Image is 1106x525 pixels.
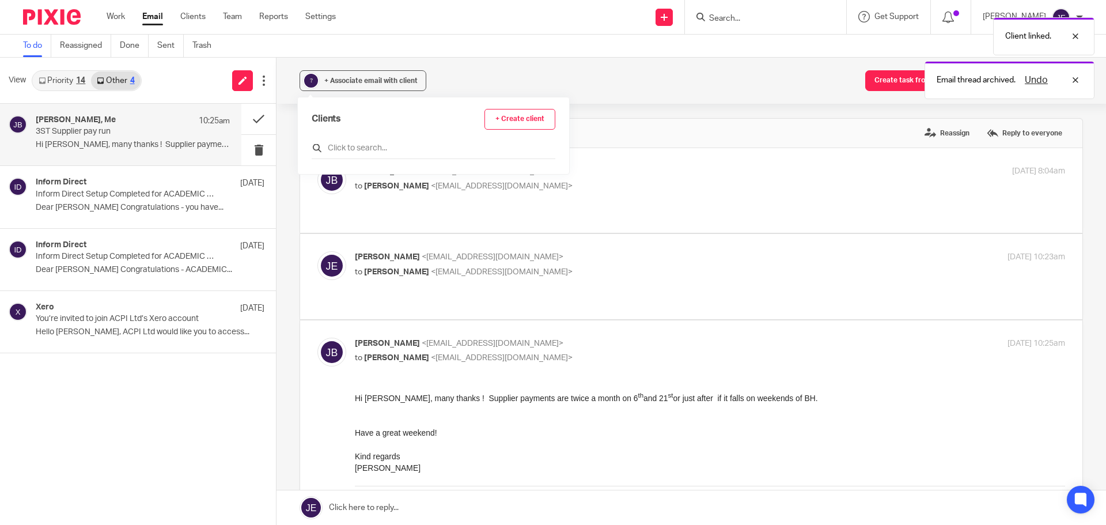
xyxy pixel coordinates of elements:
h4: Inform Direct [36,240,86,250]
img: svg%3E [9,115,27,134]
img: svg%3E [9,177,27,196]
a: [EMAIL_ADDRESS][DOMAIN_NAME] [154,335,293,344]
div: ? [304,74,318,88]
span: to [355,268,362,276]
span: [PERSON_NAME] [355,339,420,348]
p: Dear [PERSON_NAME] Congratulations - you have... [36,203,264,213]
a: Priority14 [33,71,91,90]
a: Sent [157,35,184,57]
span: [PERSON_NAME] [355,253,420,261]
div: 14 [76,77,85,85]
span: External Sender. Please be careful when clicking on links or opening attachments from external se... [36,160,380,168]
a: Clients [180,11,206,22]
span: + Associate email with client [324,77,418,84]
a: To do [23,35,51,57]
span: CAUTION: [2,160,36,168]
p: 10:25am [199,115,230,127]
p: Inform Direct Setup Completed for ACADEMIC CONFERENCES AND PUBLISHING INTERNATIONAL LTD [36,190,219,199]
img: svg%3E [1052,8,1070,27]
span: <[EMAIL_ADDRESS][DOMAIN_NAME]> [422,253,563,261]
label: Reassign [922,124,972,142]
a: Email [142,11,163,22]
label: Reply to everyone [984,124,1065,142]
p: [DATE] [240,177,264,189]
img: svg%3E [317,165,346,194]
a: [EMAIL_ADDRESS][DOMAIN_NAME] [8,443,147,452]
img: svg%3E [317,338,346,367]
p: Dear [PERSON_NAME] Congratulations - ACADEMIC... [36,265,264,275]
img: svg%3E [9,240,27,259]
h4: Inform Direct [36,177,86,187]
p: [DATE] 10:23am [1007,251,1065,263]
p: Client linked. [1005,31,1051,42]
a: Reassigned [60,35,111,57]
p: You’re invited to join ACPI Ltd’s Xero account [36,314,219,324]
a: Settings [305,11,336,22]
span: to [355,182,362,190]
p: Email thread archived. [937,74,1016,86]
a: Done [120,35,149,57]
p: [DATE] 10:25am [1007,338,1065,350]
p: Inform Direct Setup Completed for ACADEMIC CONFERENCES AND PUBLISHING INTERNATIONAL LTD [36,252,219,262]
p: 3ST Supplier pay run [36,127,191,137]
img: svg%3E [317,251,346,280]
span: to [355,354,362,362]
img: Pixie [23,9,81,25]
h4: [PERSON_NAME], Me [36,115,116,125]
a: [DOMAIN_NAME] [157,443,223,452]
span: <[EMAIL_ADDRESS][DOMAIN_NAME]> [422,339,563,348]
a: Team [223,11,242,22]
a: Work [107,11,125,22]
span: Clients [312,112,341,126]
a: + Create client [484,109,555,130]
input: Click to search... [312,142,555,154]
div: 4 [130,77,135,85]
span: [PERSON_NAME] [364,268,429,276]
p: Hi [PERSON_NAME], many thanks ! Supplier payments... [36,140,230,150]
span: [PERSON_NAME] [364,182,429,190]
h4: Xero [36,303,54,312]
img: svg%3E [9,303,27,321]
p: [DATE] [240,240,264,252]
span: View [9,74,26,86]
sup: st [313,2,318,9]
sup: th [283,2,289,9]
a: Other4 [91,71,140,90]
p: [DATE] 8:04am [1012,165,1065,177]
span: <[EMAIL_ADDRESS][DOMAIN_NAME]> [431,268,573,276]
span: [PERSON_NAME] [364,354,429,362]
a: Reports [259,11,288,22]
button: ? + Associate email with client [300,70,426,91]
button: Undo [1021,73,1051,87]
span: <[EMAIL_ADDRESS][DOMAIN_NAME]> [431,354,573,362]
span: <[EMAIL_ADDRESS][DOMAIN_NAME]> [431,182,573,190]
a: Trash [192,35,220,57]
p: [DATE] [240,303,264,314]
p: Hello [PERSON_NAME], ACPI Ltd would like you to access... [36,327,264,337]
